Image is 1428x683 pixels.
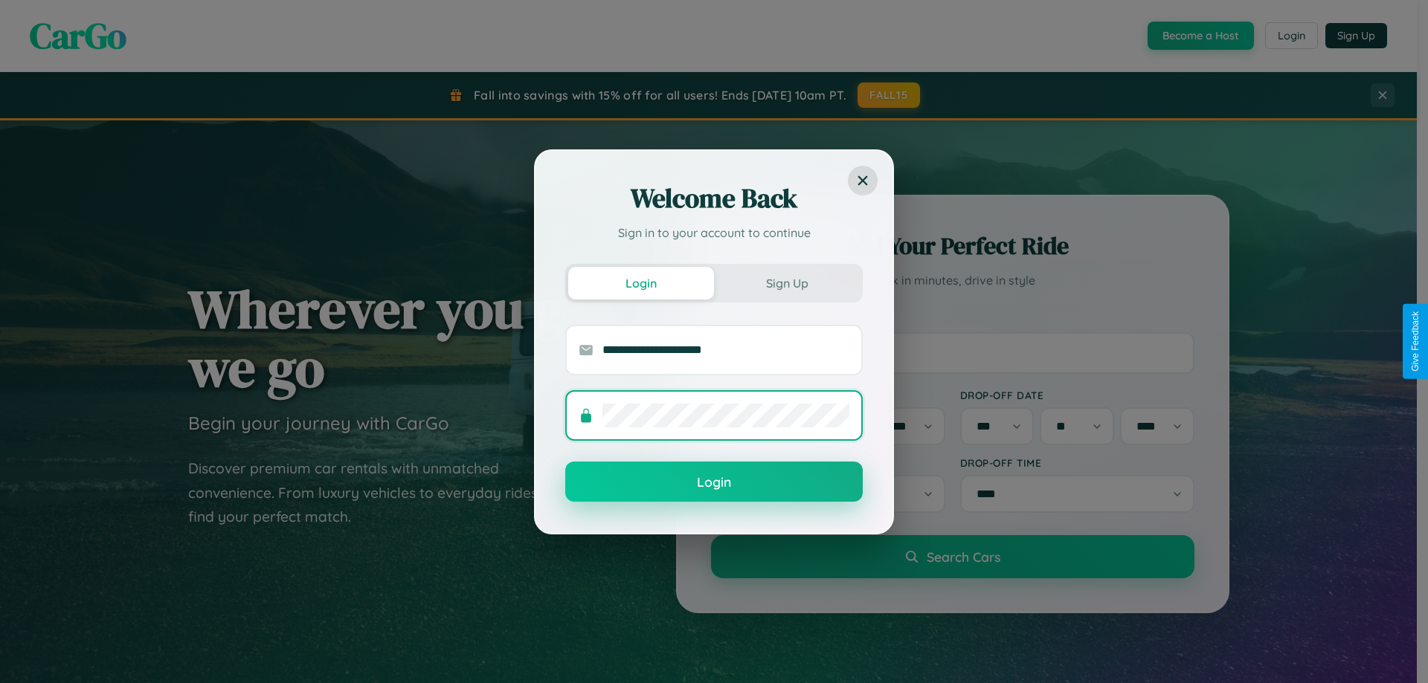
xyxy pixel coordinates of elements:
p: Sign in to your account to continue [565,224,863,242]
h2: Welcome Back [565,181,863,216]
div: Give Feedback [1410,311,1421,372]
button: Login [565,462,863,502]
button: Sign Up [714,267,860,300]
button: Login [568,267,714,300]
